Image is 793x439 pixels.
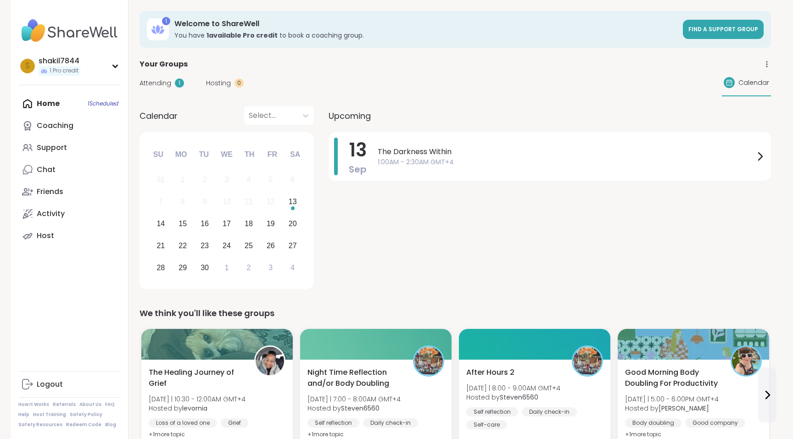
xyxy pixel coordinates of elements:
div: Not available Wednesday, September 3rd, 2025 [217,170,237,190]
a: Support [18,137,121,159]
div: Choose Monday, September 15th, 2025 [173,214,193,234]
div: Choose Wednesday, September 17th, 2025 [217,214,237,234]
div: Choose Saturday, October 4th, 2025 [283,258,302,278]
a: Safety Resources [18,422,62,428]
div: 24 [223,239,231,252]
div: Self reflection [307,418,359,428]
div: Coaching [37,121,73,131]
div: 9 [203,195,207,208]
div: 2 [203,173,207,186]
a: Logout [18,373,121,395]
div: 8 [181,195,185,208]
div: 16 [201,217,209,230]
span: [DATE] | 7:00 - 8:00AM GMT+4 [307,395,401,404]
b: 1 available Pro credit [207,31,278,40]
div: 27 [289,239,297,252]
span: After Hours 2 [466,367,514,378]
div: Choose Friday, October 3rd, 2025 [261,258,280,278]
div: Choose Monday, September 29th, 2025 [173,258,193,278]
div: 26 [267,239,275,252]
div: Not available Wednesday, September 10th, 2025 [217,192,237,212]
span: The Healing Journey of Grief [149,367,244,389]
div: 1 [181,173,185,186]
div: Self-care [466,420,507,429]
div: Daily check-in [363,418,418,428]
span: Upcoming [329,110,371,122]
div: 17 [223,217,231,230]
div: 15 [179,217,187,230]
div: 12 [267,195,275,208]
div: Daily check-in [522,407,577,417]
div: Choose Saturday, September 20th, 2025 [283,214,302,234]
div: 19 [267,217,275,230]
div: 21 [156,239,165,252]
div: Host [37,231,54,241]
div: Choose Friday, September 19th, 2025 [261,214,280,234]
div: Friends [37,187,63,197]
div: Loss of a loved one [149,418,217,428]
span: [DATE] | 10:30 - 12:00AM GMT+4 [149,395,246,404]
div: Support [37,143,67,153]
div: 5 [268,173,273,186]
div: Tu [194,144,214,165]
div: Not available Friday, September 5th, 2025 [261,170,280,190]
div: 28 [156,261,165,274]
div: Choose Monday, September 22nd, 2025 [173,236,193,256]
div: Choose Sunday, September 28th, 2025 [151,258,171,278]
div: Choose Wednesday, September 24th, 2025 [217,236,237,256]
div: Choose Saturday, September 27th, 2025 [283,236,302,256]
div: 20 [289,217,297,230]
span: Hosted by [625,404,719,413]
div: Body doubling [625,418,681,428]
div: 3 [268,261,273,274]
img: Steven6560 [573,347,602,375]
div: 13 [289,195,297,208]
div: 11 [245,195,253,208]
img: ShareWell Nav Logo [18,15,121,47]
div: Not available Thursday, September 11th, 2025 [239,192,259,212]
div: 1 [162,17,170,25]
h3: Welcome to ShareWell [174,19,677,29]
img: Adrienne_QueenOfTheDawn [732,347,760,375]
a: Referrals [53,401,76,408]
h3: You have to book a coaching group. [174,31,677,40]
div: Self reflection [466,407,518,417]
div: 22 [179,239,187,252]
span: Your Groups [140,59,188,70]
span: 13 [349,137,367,163]
a: Chat [18,159,121,181]
div: Fr [262,144,282,165]
img: Steven6560 [414,347,443,375]
a: Blog [105,422,116,428]
span: Night Time Reflection and/or Body Doubling [307,367,403,389]
div: Choose Tuesday, September 30th, 2025 [195,258,215,278]
div: shakil7844 [39,56,80,66]
div: Choose Tuesday, September 23rd, 2025 [195,236,215,256]
div: Not available Thursday, September 4th, 2025 [239,170,259,190]
div: Choose Sunday, September 21st, 2025 [151,236,171,256]
div: Not available Saturday, September 6th, 2025 [283,170,302,190]
div: Not available Tuesday, September 2nd, 2025 [195,170,215,190]
div: 14 [156,217,165,230]
span: [DATE] | 8:00 - 9:00AM GMT+4 [466,383,560,393]
div: Not available Monday, September 1st, 2025 [173,170,193,190]
div: Activity [37,209,65,219]
div: We [217,144,237,165]
a: Activity [18,203,121,225]
div: Th [240,144,260,165]
div: Good company [685,418,745,428]
span: Hosted by [466,393,560,402]
div: Mo [171,144,191,165]
div: 23 [201,239,209,252]
span: Calendar [140,110,178,122]
div: month 2025-09 [150,169,303,278]
div: Choose Friday, September 26th, 2025 [261,236,280,256]
a: Friends [18,181,121,203]
div: 0 [235,78,244,88]
span: Sep [349,163,367,176]
a: Find a support group [683,20,764,39]
span: Good Morning Body Doubling For Productivity [625,367,720,389]
div: Not available Sunday, August 31st, 2025 [151,170,171,190]
div: Chat [37,165,56,175]
a: About Us [79,401,101,408]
